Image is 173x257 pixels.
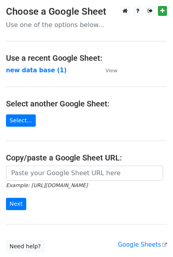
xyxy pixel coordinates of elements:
[6,198,26,210] input: Next
[6,114,36,127] a: Select...
[133,219,173,257] iframe: Chat Widget
[6,6,167,17] h3: Choose a Google Sheet
[6,99,167,108] h4: Select another Google Sheet:
[6,21,167,29] p: Use one of the options below...
[6,153,167,162] h4: Copy/paste a Google Sheet URL:
[6,53,167,63] h4: Use a recent Google Sheet:
[6,166,163,181] input: Paste your Google Sheet URL here
[6,182,87,188] small: Example: [URL][DOMAIN_NAME]
[6,240,45,253] a: Need help?
[105,68,117,73] small: View
[118,241,167,248] a: Google Sheets
[6,67,67,74] a: new data base (1)
[97,67,117,74] a: View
